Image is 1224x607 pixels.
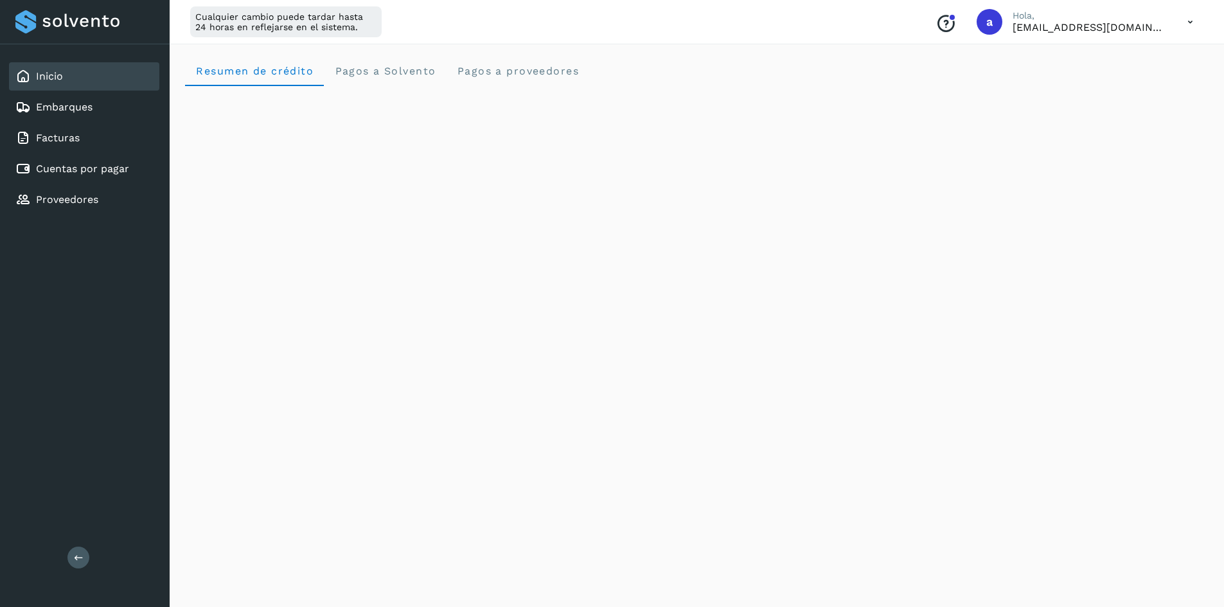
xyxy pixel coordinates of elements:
div: Facturas [9,124,159,152]
div: Proveedores [9,186,159,214]
p: admon@logicen.com.mx [1013,21,1167,33]
span: Pagos a Solvento [334,65,436,77]
div: Cuentas por pagar [9,155,159,183]
div: Cualquier cambio puede tardar hasta 24 horas en reflejarse en el sistema. [190,6,382,37]
div: Embarques [9,93,159,121]
p: Hola, [1013,10,1167,21]
a: Cuentas por pagar [36,163,129,175]
a: Inicio [36,70,63,82]
a: Embarques [36,101,93,113]
span: Pagos a proveedores [456,65,579,77]
a: Facturas [36,132,80,144]
a: Proveedores [36,193,98,206]
span: Resumen de crédito [195,65,314,77]
div: Inicio [9,62,159,91]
